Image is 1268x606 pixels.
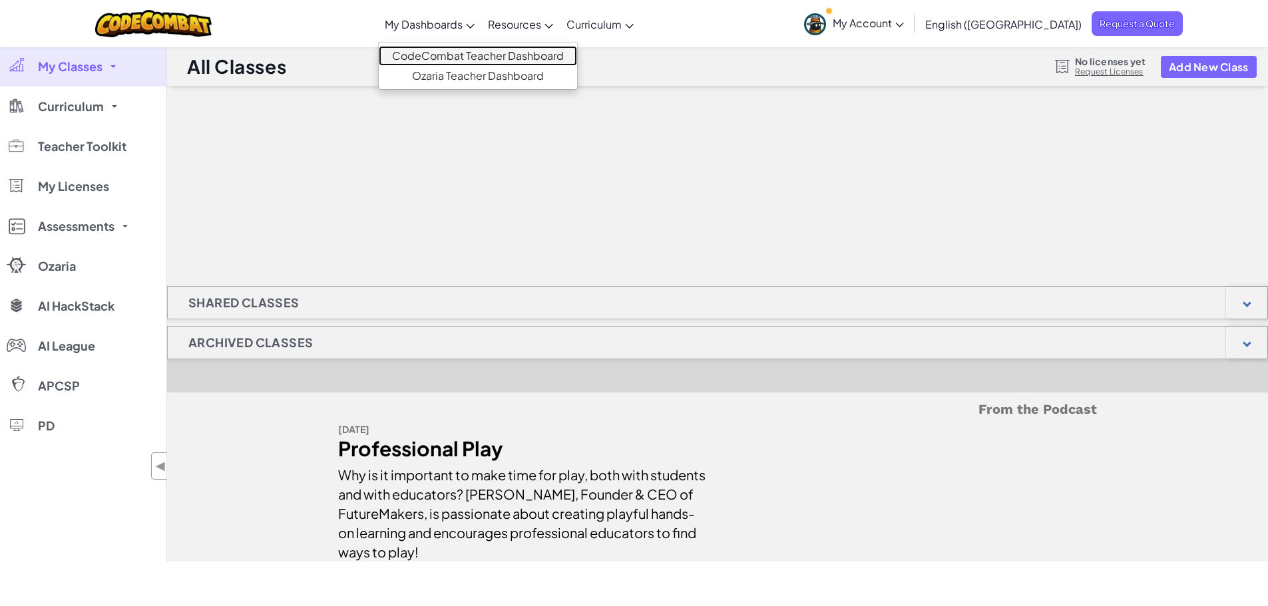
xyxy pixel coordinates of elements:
a: Request Licenses [1075,67,1146,77]
span: Teacher Toolkit [38,140,126,152]
a: My Dashboards [378,6,481,42]
h5: From the Podcast [338,399,1097,420]
h1: Shared Classes [168,286,320,319]
div: Why is it important to make time for play, both with students and with educators? [PERSON_NAME], ... [338,458,708,561]
span: No licenses yet [1075,56,1146,67]
button: Add New Class [1161,56,1257,78]
span: Ozaria [38,260,76,272]
span: AI HackStack [38,300,114,312]
span: My Classes [38,61,103,73]
span: My Licenses [38,180,109,192]
span: AI League [38,340,95,352]
span: ◀ [155,456,166,476]
a: Ozaria Teacher Dashboard [379,66,577,86]
span: English ([GEOGRAPHIC_DATA]) [925,17,1082,31]
span: Assessments [38,220,114,232]
a: Resources [481,6,560,42]
a: English ([GEOGRAPHIC_DATA]) [919,6,1088,42]
a: Curriculum [560,6,640,42]
span: Curriculum [38,100,104,112]
a: My Account [797,3,911,45]
div: [DATE] [338,420,708,439]
a: CodeCombat Teacher Dashboard [379,46,577,66]
div: Professional Play [338,439,708,458]
span: Curriculum [566,17,622,31]
img: CodeCombat logo [95,10,212,37]
img: avatar [804,13,826,35]
h1: All Classes [187,54,286,79]
span: My Dashboards [385,17,463,31]
a: Request a Quote [1092,11,1183,36]
span: Resources [488,17,541,31]
h1: Archived Classes [168,326,333,359]
span: My Account [833,16,904,30]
